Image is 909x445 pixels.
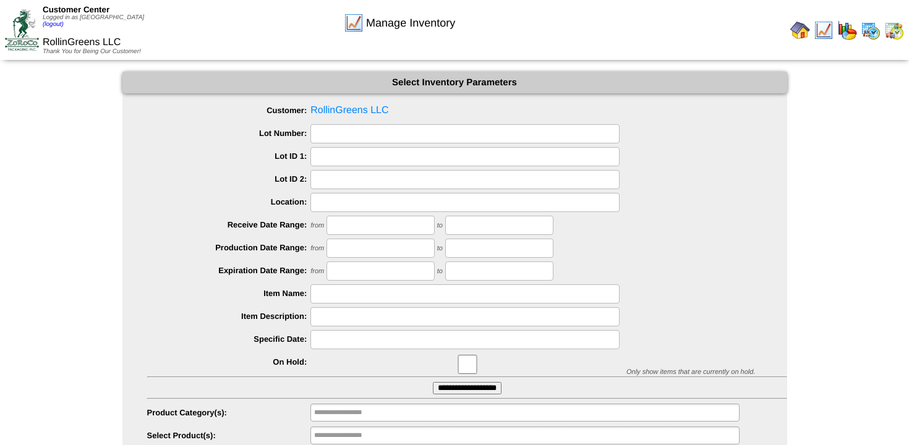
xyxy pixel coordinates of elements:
label: Item Name: [147,289,311,298]
label: Lot Number: [147,129,311,138]
label: Receive Date Range: [147,220,311,229]
label: Item Description: [147,311,311,321]
span: Logged in as [GEOGRAPHIC_DATA] [43,14,144,28]
a: (logout) [43,21,64,28]
span: to [437,222,443,229]
img: line_graph.gif [344,13,364,33]
img: home.gif [790,20,810,40]
label: Production Date Range: [147,243,311,252]
span: to [437,268,443,275]
label: On Hold: [147,357,311,367]
label: Specific Date: [147,334,311,344]
span: from [310,222,324,229]
span: RollinGreens LLC [147,101,787,120]
label: Location: [147,197,311,206]
label: Lot ID 2: [147,174,311,184]
span: to [437,245,443,252]
label: Expiration Date Range: [147,266,311,275]
img: calendarinout.gif [884,20,904,40]
img: graph.gif [837,20,857,40]
span: Only show items that are currently on hold. [626,368,755,376]
img: ZoRoCo_Logo(Green%26Foil)%20jpg.webp [5,9,39,51]
div: Select Inventory Parameters [122,72,787,93]
label: Product Category(s): [147,408,311,417]
label: Lot ID 1: [147,151,311,161]
span: Manage Inventory [366,17,455,30]
span: from [310,268,324,275]
span: Customer Center [43,5,109,14]
label: Customer: [147,106,311,115]
span: from [310,245,324,252]
img: calendarprod.gif [861,20,881,40]
label: Select Product(s): [147,431,311,440]
span: RollinGreens LLC [43,37,121,48]
span: Thank You for Being Our Customer! [43,48,141,55]
img: line_graph.gif [814,20,834,40]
